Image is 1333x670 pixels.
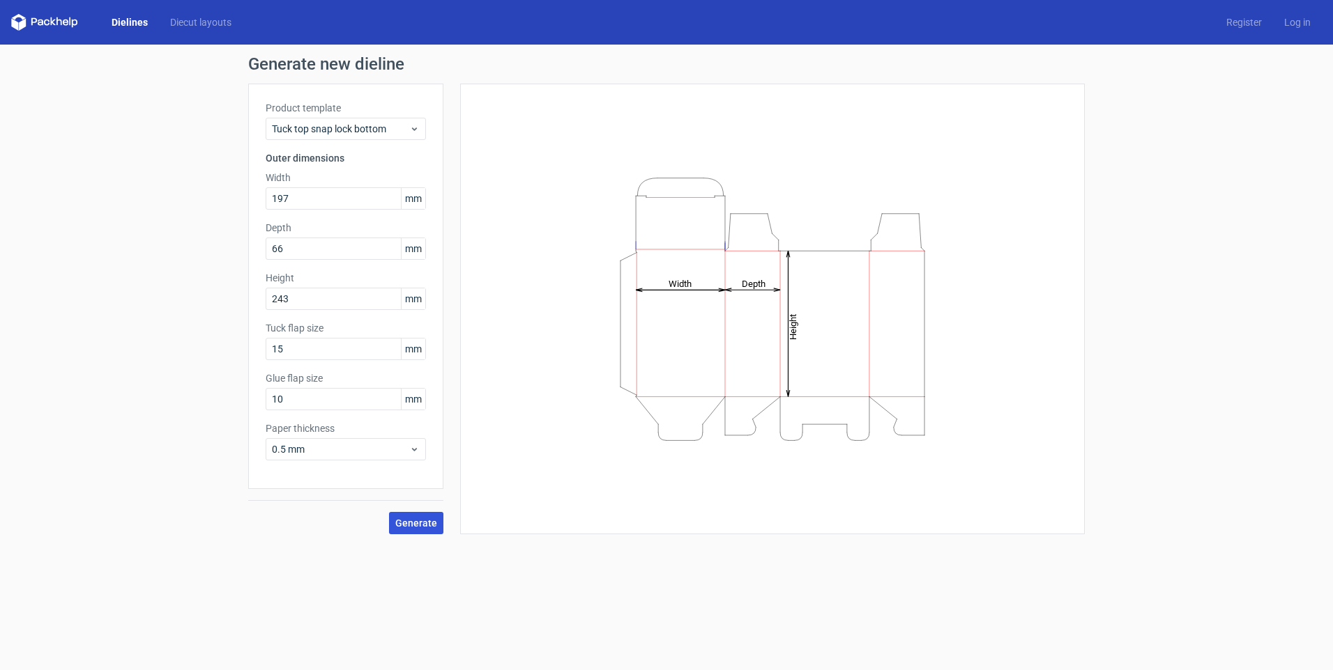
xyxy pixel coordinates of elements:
[401,238,425,259] span: mm
[159,15,243,29] a: Diecut layouts
[1273,15,1322,29] a: Log in
[266,321,426,335] label: Tuck flap size
[1215,15,1273,29] a: Register
[395,518,437,528] span: Generate
[266,171,426,185] label: Width
[742,278,765,288] tspan: Depth
[401,188,425,209] span: mm
[266,151,426,165] h3: Outer dimensions
[266,101,426,115] label: Product template
[401,338,425,359] span: mm
[100,15,159,29] a: Dielines
[272,442,409,456] span: 0.5 mm
[266,421,426,435] label: Paper thickness
[669,278,692,288] tspan: Width
[788,313,798,339] tspan: Height
[272,122,409,136] span: Tuck top snap lock bottom
[401,288,425,309] span: mm
[266,221,426,235] label: Depth
[266,371,426,385] label: Glue flap size
[401,389,425,410] span: mm
[248,56,1085,72] h1: Generate new dieline
[389,512,443,534] button: Generate
[266,271,426,285] label: Height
